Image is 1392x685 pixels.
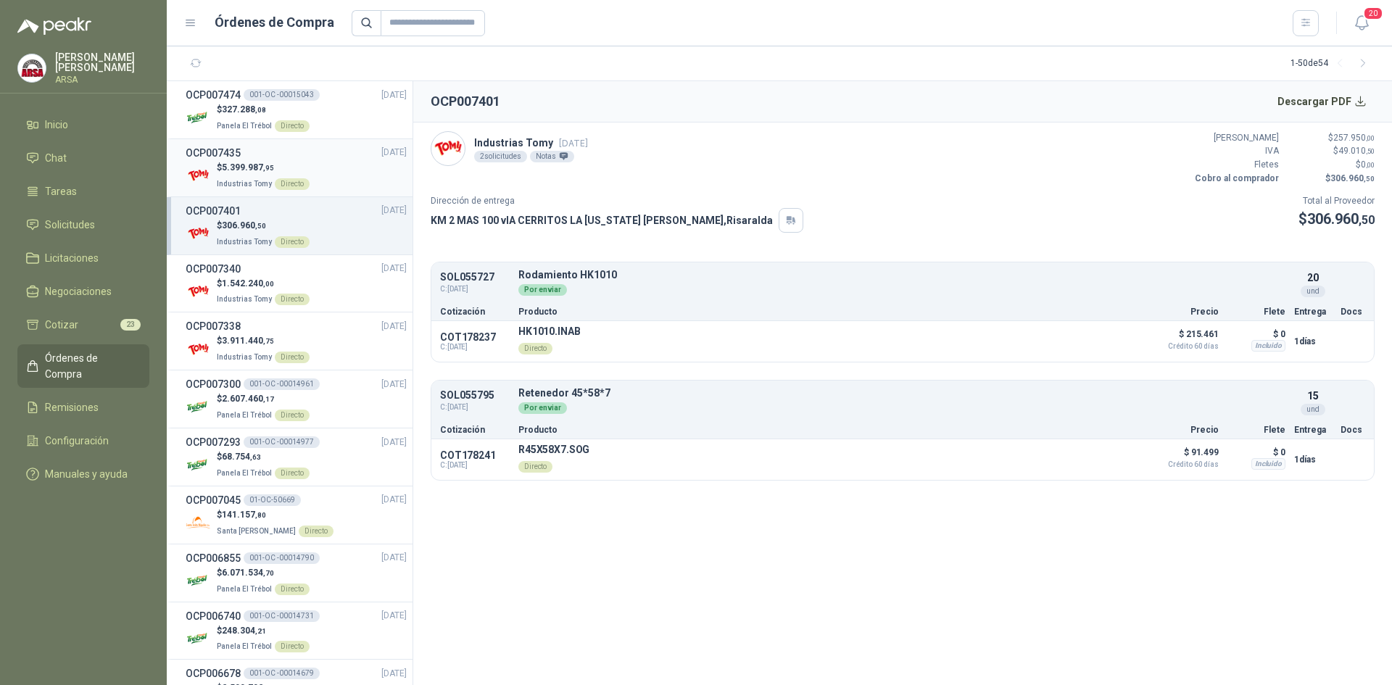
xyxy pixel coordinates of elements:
span: 20 [1363,7,1383,20]
p: Cotización [440,307,510,316]
span: Crédito 60 días [1146,343,1219,350]
span: 306.960 [222,220,266,231]
p: HK1010.INAB [518,325,580,337]
p: Docs [1341,307,1365,316]
div: 001-OC -00014731 [244,610,320,622]
p: R45X58X7.SOG [518,444,589,455]
span: C: [DATE] [440,343,510,352]
a: Tareas [17,178,149,205]
p: Cotización [440,425,510,434]
p: Flete [1227,425,1285,434]
span: 257.950 [1333,133,1375,143]
p: $ [217,334,310,348]
span: [DATE] [381,667,407,681]
span: ,50 [1364,175,1375,183]
span: ,08 [255,106,266,114]
p: Producto [518,425,1138,434]
span: Chat [45,150,67,166]
span: 141.157 [222,510,266,520]
p: $ [217,450,310,464]
div: Incluido [1251,458,1285,470]
span: [DATE] [381,609,407,623]
p: $ [1298,208,1375,231]
span: Industrias Tomy [217,180,272,188]
a: Órdenes de Compra [17,344,149,388]
div: Directo [275,584,310,595]
p: COT178241 [440,449,510,461]
img: Company Logo [186,626,211,652]
span: ,95 [263,164,274,172]
span: 306.960 [1330,173,1375,183]
h3: OCP007293 [186,434,241,450]
a: Licitaciones [17,244,149,272]
span: Inicio [45,117,68,133]
span: Panela El Trébol [217,642,272,650]
span: 6.071.534 [222,568,274,578]
div: Directo [275,294,310,305]
span: ,00 [1366,134,1375,142]
a: Remisiones [17,394,149,421]
span: ,17 [263,395,274,403]
h3: OCP007300 [186,376,241,392]
div: und [1301,286,1325,297]
span: Tareas [45,183,77,199]
p: $ [1288,172,1375,186]
div: Directo [275,120,310,132]
span: ,50 [1359,213,1375,227]
h3: OCP007340 [186,261,241,277]
p: $ 91.499 [1146,444,1219,468]
p: $ [217,624,310,638]
p: Precio [1146,307,1219,316]
img: Company Logo [186,510,211,536]
span: ,70 [263,569,274,577]
span: [DATE] [381,204,407,217]
span: ,00 [263,280,274,288]
p: 1 días [1294,333,1332,350]
div: 001-OC -00014790 [244,552,320,564]
a: Cotizar23 [17,311,149,339]
p: $ [217,566,310,580]
a: OCP006855001-OC -00014790[DATE] Company Logo$6.071.534,70Panela El TrébolDirecto [186,550,407,596]
span: ,00 [1366,161,1375,169]
p: $ [1288,158,1375,172]
div: Por enviar [518,402,567,414]
img: Company Logo [186,278,211,304]
div: Directo [275,468,310,479]
span: Industrias Tomy [217,238,272,246]
span: 327.288 [222,104,266,115]
p: $ [217,508,333,522]
p: Fletes [1192,158,1279,172]
p: [PERSON_NAME] [PERSON_NAME] [55,52,149,72]
div: 1 - 50 de 54 [1290,52,1375,75]
span: 0 [1361,159,1375,170]
div: Notas [530,151,574,162]
div: Directo [275,236,310,248]
p: ARSA [55,75,149,84]
p: Dirección de entrega [431,194,803,208]
div: Directo [518,343,552,354]
span: [DATE] [381,88,407,102]
span: Cotizar [45,317,78,333]
span: ,50 [255,222,266,230]
h3: OCP007401 [186,203,241,219]
span: [DATE] [381,378,407,391]
a: OCP007338[DATE] Company Logo$3.911.440,75Industrias TomyDirecto [186,318,407,364]
div: Directo [275,178,310,190]
p: COT178237 [440,331,510,343]
a: Solicitudes [17,211,149,238]
span: Solicitudes [45,217,95,233]
a: OCP007474001-OC -00015043[DATE] Company Logo$327.288,08Panela El TrébolDirecto [186,87,407,133]
div: Directo [518,461,552,473]
p: Entrega [1294,307,1332,316]
h3: OCP006855 [186,550,241,566]
p: Precio [1146,425,1219,434]
p: SOL055795 [440,390,510,401]
p: $ [217,219,310,233]
h3: OCP006678 [186,665,241,681]
p: KM 2 MAS 100 vIA CERRITOS LA [US_STATE] [PERSON_NAME] , Risaralda [431,212,773,228]
span: [DATE] [381,320,407,333]
img: Company Logo [186,336,211,362]
span: 23 [120,319,141,331]
div: 01-OC-50669 [244,494,301,506]
a: Inicio [17,111,149,138]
